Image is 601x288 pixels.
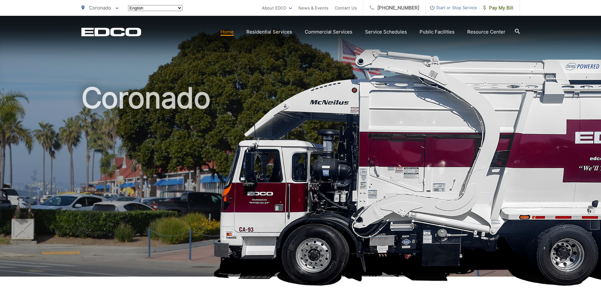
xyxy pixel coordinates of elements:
a: About EDCO [262,4,292,12]
span: Coronado [89,5,111,11]
a: Contact Us [335,4,357,12]
a: Home [221,28,234,36]
a: Resource Center [467,28,505,36]
a: Residential Services [246,28,292,36]
a: Commercial Services [305,28,352,36]
select: Select a language [128,5,182,11]
a: EDCD logo. Return to the homepage. [81,28,141,36]
h1: Coronado [81,82,520,282]
a: Public Facilities [420,28,455,36]
a: News & Events [298,4,328,12]
a: Service Schedules [365,28,407,36]
span: Pay My Bill [483,4,513,12]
